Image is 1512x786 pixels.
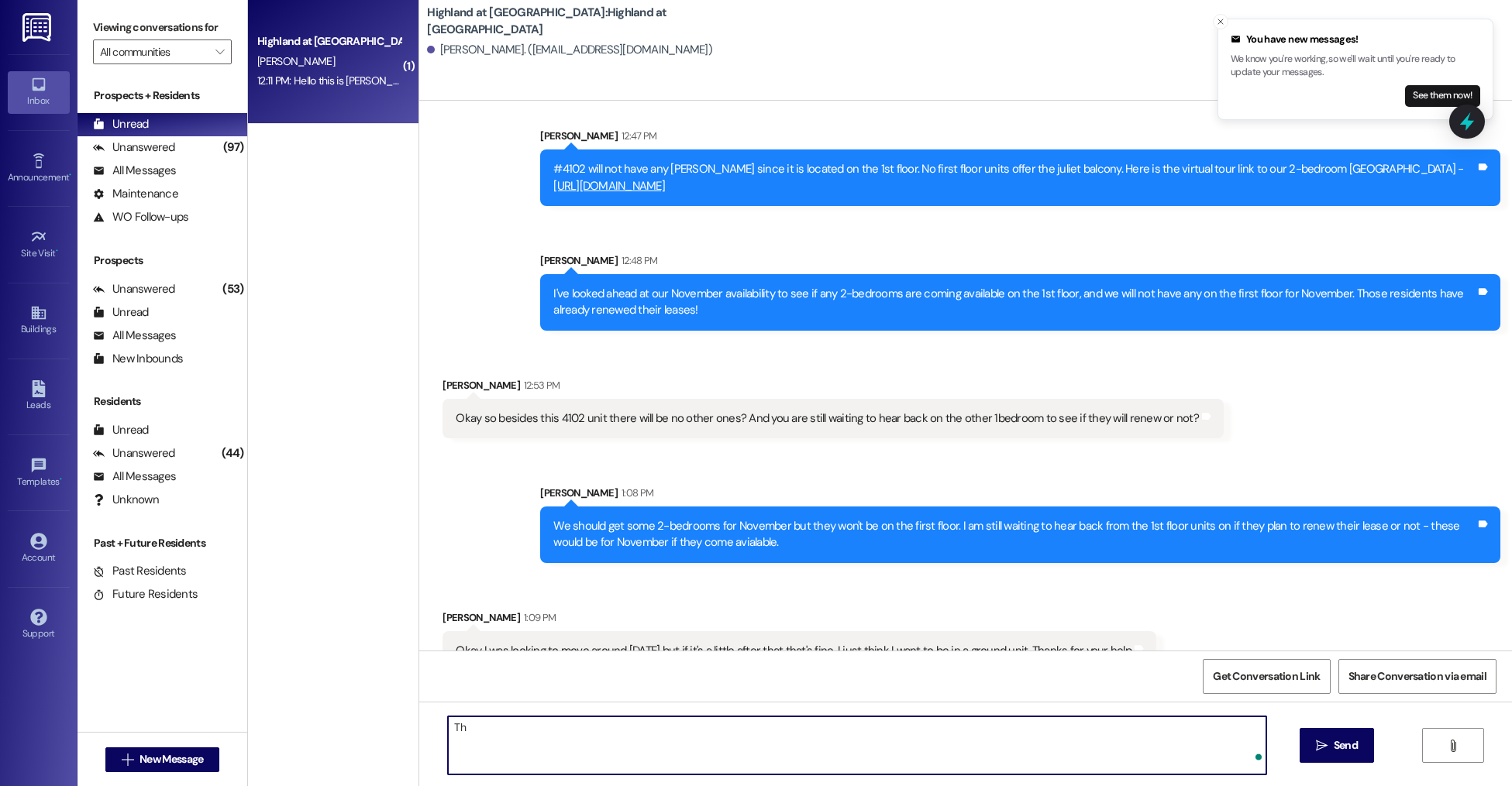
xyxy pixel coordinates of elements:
[8,528,70,570] a: Account
[520,609,556,626] div: 1:09 PM
[93,139,175,156] div: Unanswered
[93,281,175,297] div: Unanswered
[93,445,175,462] div: Unanswered
[1316,740,1328,752] i: 
[1447,740,1459,752] i: 
[122,753,133,766] i: 
[1213,668,1320,685] span: Get Conversation Link
[93,351,183,367] div: New Inbounds
[427,5,737,38] b: Highland at [GEOGRAPHIC_DATA]: Highland at [GEOGRAPHIC_DATA]
[257,33,401,50] div: Highland at [GEOGRAPHIC_DATA]
[22,13,54,42] img: ResiDesk Logo
[618,252,658,269] div: 12:48 PM
[100,39,207,64] input: All communities
[93,492,159,508] div: Unknown
[448,716,1266,774] textarea: To enrich screen reader interactions, please activate Accessibility in Grammarly extension settings
[139,751,203,767] span: New Message
[93,163,176,179] div: All Messages
[8,604,70,646] a: Support
[520,377,560,393] div: 12:53 PM
[540,252,1500,274] div: [PERSON_NAME]
[456,410,1199,427] div: Okay so besides this 4102 unit there will be no other ones? And you are still waiting to hear bac...
[1405,85,1480,107] button: See them now!
[93,116,149,132] div: Unread
[540,128,1500,149] div: [PERSON_NAME]
[215,46,224,58] i: 
[219,277,247,301] div: (53)
[93,209,188,225] div: WO Follow-ups
[218,441,247,465] div: (44)
[93,15,232,39] label: Viewing conversations for
[1348,668,1486,685] span: Share Conversation via email
[540,485,1500,506] div: [PERSON_NAME]
[8,224,70,266] a: Site Visit •
[1203,659,1330,694] button: Get Conversation Link
[93,304,149,321] div: Unread
[618,485,653,501] div: 1:08 PM
[93,469,176,485] div: All Messages
[1338,659,1497,694] button: Share Conversation via email
[60,474,62,485] span: •
[456,643,1131,659] div: Okay I was looking to move around [DATE] but if it's a little after that that's fine. I just thin...
[77,535,247,551] div: Past + Future Residents
[553,286,1476,319] div: I've looked ahead at our November availability to see if any 2-bedrooms are coming available on t...
[69,170,71,180] span: •
[77,393,247,410] div: Residents
[8,452,70,494] a: Templates •
[553,178,665,194] a: [URL][DOMAIN_NAME]
[1231,53,1480,80] p: We know you're working, so we'll wait until you're ready to update your messages.
[427,42,712,58] div: [PERSON_NAME]. ([EMAIL_ADDRESS][DOMAIN_NAME])
[8,300,70,342] a: Buildings
[56,245,58,256] span: •
[618,128,657,144] div: 12:47 PM
[8,376,70,417] a: Leads
[93,586,198,602] div: Future Residents
[443,377,1224,399] div: [PERSON_NAME]
[1231,32,1480,47] div: You have new messages!
[443,609,1156,631] div: [PERSON_NAME]
[1213,14,1228,29] button: Close toast
[93,186,178,202] div: Maintenance
[1300,728,1375,763] button: Send
[219,136,247,160] div: (97)
[93,563,187,579] div: Past Residents
[77,252,247,269] div: Prospects
[553,161,1476,194] div: #4102 will not have any [PERSON_NAME] since it is located on the 1st floor. No first floor units ...
[257,54,335,68] span: [PERSON_NAME]
[553,518,1476,551] div: We should get some 2-bedrooms for November but they won't be on the first floor. I am still waiti...
[77,88,247,104] div: Prospects + Residents
[93,422,149,438] div: Unread
[105,747,220,772] button: New Message
[1334,737,1358,753] span: Send
[8,71,70,113] a: Inbox
[93,328,176,344] div: All Messages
